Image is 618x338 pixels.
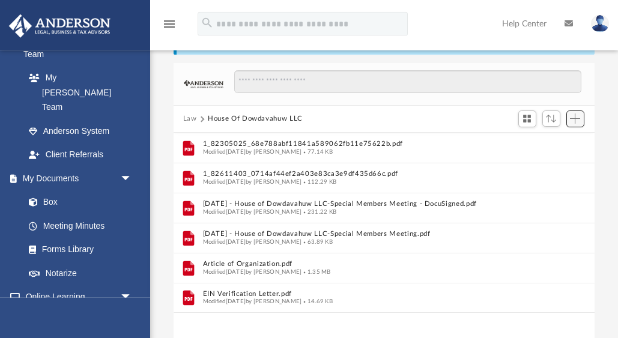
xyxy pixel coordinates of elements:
[202,290,549,298] button: EIN Verification Letter.pdf
[202,238,301,244] span: Modified [DATE] by [PERSON_NAME]
[202,148,301,154] span: Modified [DATE] by [PERSON_NAME]
[301,238,333,244] span: 63.89 KB
[301,148,333,154] span: 77.14 KB
[17,261,144,285] a: Notarize
[566,110,584,127] button: Add
[17,119,144,143] a: Anderson System
[234,70,582,93] input: Search files and folders
[120,166,144,191] span: arrow_drop_down
[301,178,336,184] span: 112.29 KB
[518,110,536,127] button: Switch to Grid View
[301,298,333,304] span: 14.69 KB
[202,260,549,268] button: Article of Organization.pdf
[8,166,144,190] a: My Documentsarrow_drop_down
[202,140,549,148] button: 1_82305025_68e788abf11841a589062fb11e75622b.pdf
[120,285,144,310] span: arrow_drop_down
[301,268,330,274] span: 1.35 MB
[17,238,138,262] a: Forms Library
[208,113,303,124] button: House Of Dowdavahuw LLC
[183,113,197,124] button: Law
[202,178,301,184] span: Modified [DATE] by [PERSON_NAME]
[202,170,549,178] button: 1_82611403_0714af44ef2a403e83ca3e9df435d66c.pdf
[17,66,138,119] a: My [PERSON_NAME] Team
[301,208,336,214] span: 231.22 KB
[17,214,144,238] a: Meeting Minutes
[17,143,144,167] a: Client Referrals
[542,110,560,127] button: Sort
[201,16,214,29] i: search
[202,230,549,238] button: [DATE] - House of Dowdavahuw LLC-Special Members Meeting.pdf
[202,200,549,208] button: [DATE] - House of Dowdavahuw LLC-Special Members Meeting - DocuSigned.pdf
[202,298,301,304] span: Modified [DATE] by [PERSON_NAME]
[162,17,177,31] i: menu
[591,15,609,32] img: User Pic
[202,268,301,274] span: Modified [DATE] by [PERSON_NAME]
[8,285,144,309] a: Online Learningarrow_drop_down
[5,14,114,38] img: Anderson Advisors Platinum Portal
[202,208,301,214] span: Modified [DATE] by [PERSON_NAME]
[17,190,138,214] a: Box
[162,23,177,31] a: menu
